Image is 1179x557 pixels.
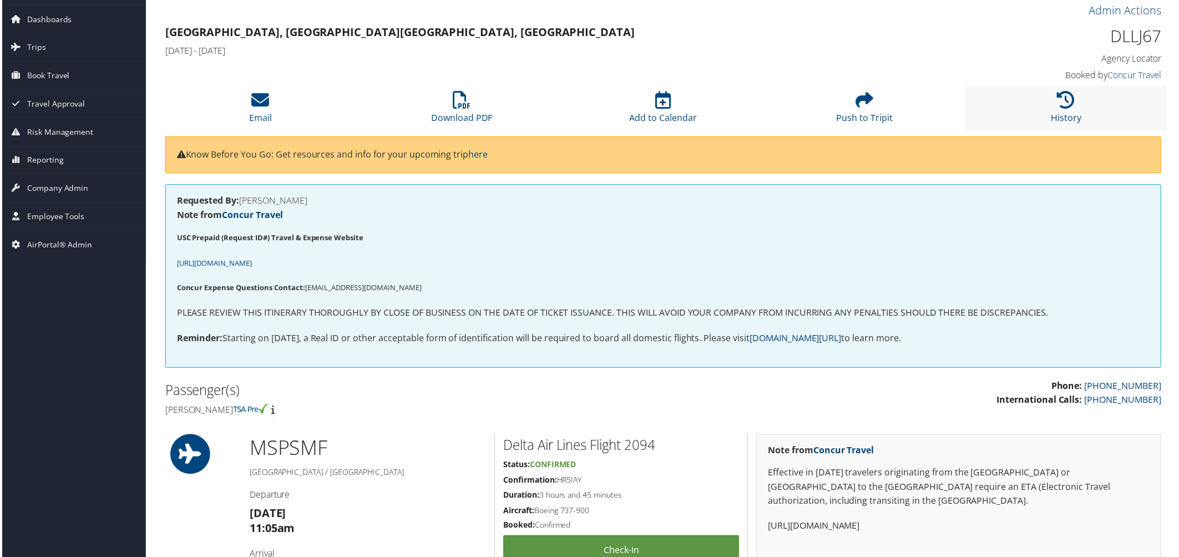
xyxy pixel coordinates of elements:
strong: Booked: [503,522,535,533]
a: [PHONE_NUMBER] [1087,396,1164,408]
span: Company Admin [25,175,87,203]
p: PLEASE REVIEW THIS ITINERARY THOROUGHLY BY CLOSE OF BUSINESS ON THE DATE OF TICKET ISSUANCE. THIS... [175,307,1152,322]
strong: [GEOGRAPHIC_DATA], [GEOGRAPHIC_DATA] [GEOGRAPHIC_DATA], [GEOGRAPHIC_DATA] [164,25,635,40]
h1: MSP SMF [249,436,486,464]
span: Travel Approval [25,90,83,118]
strong: [DATE] [249,508,285,523]
h5: HR5IAY [503,477,740,488]
h5: 3 hours and 45 minutes [503,492,740,503]
a: Concur Travel [814,446,876,458]
span: Confirmed [530,461,576,472]
span: Dashboards [25,6,70,33]
a: Push to Tripit [838,98,894,124]
p: Effective in [DATE] travelers originating from the [GEOGRAPHIC_DATA] or [GEOGRAPHIC_DATA] to the ... [769,468,1152,510]
a: [URL][DOMAIN_NAME] [175,257,251,270]
span: AirPortal® Admin [25,232,90,260]
strong: USC Prepaid (Request ID#) Travel & Expense Website [175,234,363,244]
span: [URL][DOMAIN_NAME] [175,259,251,269]
strong: International Calls: [999,396,1085,408]
p: Know Before You Go: Get resources and info for your upcoming trip [175,149,1152,163]
a: Concur Travel [221,210,282,222]
span: Reporting [25,147,62,175]
strong: Note from [175,210,282,222]
span: Trips [25,34,44,62]
strong: Reminder: [175,333,221,346]
a: Concur Travel [1110,69,1164,82]
a: Email [248,98,271,124]
strong: Concur Expense Questions Contact: [175,284,304,294]
a: Admin Actions [1091,3,1164,18]
a: History [1053,98,1084,124]
strong: Status: [503,461,530,472]
a: Download PDF [431,98,492,124]
h4: Agency Locator [927,53,1164,65]
strong: Duration: [503,492,539,502]
span: Risk Management [25,119,92,146]
span: [EMAIL_ADDRESS][DOMAIN_NAME] [175,284,421,294]
p: [URL][DOMAIN_NAME] [769,521,1152,536]
h1: DLLJ67 [927,25,1164,48]
p: Starting on [DATE], a Real ID or other acceptable form of identification will be required to boar... [175,333,1152,347]
h4: [DATE] - [DATE] [164,45,910,57]
h2: Delta Air Lines Flight 2094 [503,438,740,457]
strong: Phone: [1054,381,1085,393]
strong: Requested By: [175,195,238,207]
h4: [PERSON_NAME] [164,406,656,418]
a: Add to Calendar [630,98,697,124]
a: here [468,149,488,161]
h4: Departure [249,490,486,503]
img: tsa-precheck.png [232,406,268,416]
span: Book Travel [25,62,68,90]
h5: Boeing 737-900 [503,507,740,518]
h2: Passenger(s) [164,382,656,401]
a: [DOMAIN_NAME][URL] [751,333,843,346]
span: Employee Tools [25,204,83,231]
h5: Confirmed [503,522,740,533]
strong: Confirmation: [503,477,557,487]
h4: Booked by [927,69,1164,82]
strong: Aircraft: [503,507,534,518]
strong: Note from [769,446,876,458]
a: [PHONE_NUMBER] [1087,381,1164,393]
h5: [GEOGRAPHIC_DATA] / [GEOGRAPHIC_DATA] [249,469,486,480]
h4: [PERSON_NAME] [175,197,1152,206]
strong: 11:05am [249,523,294,538]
